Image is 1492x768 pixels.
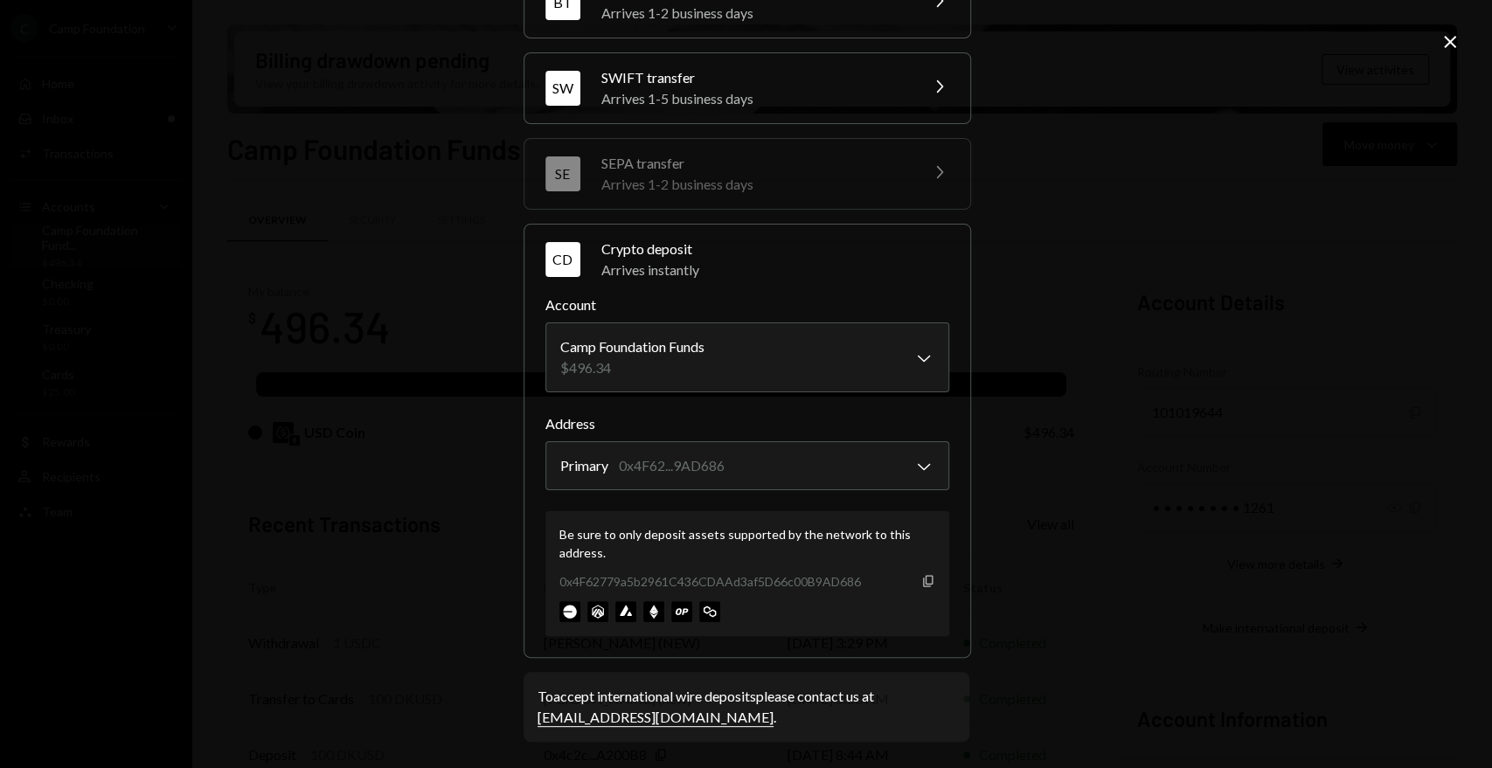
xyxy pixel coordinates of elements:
div: Be sure to only deposit assets supported by the network to this address. [559,525,935,562]
div: 0x4F62779a5b2961C436CDAAd3af5D66c00B9AD686 [559,572,861,591]
img: optimism-mainnet [671,601,692,622]
button: Account [545,322,949,392]
div: SW [545,71,580,106]
label: Address [545,413,949,434]
div: CDCrypto depositArrives instantly [545,294,949,636]
img: arbitrum-mainnet [587,601,608,622]
div: SE [545,156,580,191]
label: Account [545,294,949,315]
div: Arrives 1-2 business days [601,174,907,195]
div: Crypto deposit [601,239,949,259]
div: Arrives 1-2 business days [601,3,907,24]
button: SWSWIFT transferArrives 1-5 business days [524,53,970,123]
img: base-mainnet [559,601,580,622]
div: Arrives instantly [601,259,949,280]
a: [EMAIL_ADDRESS][DOMAIN_NAME] [538,709,774,727]
div: To accept international wire deposits please contact us at . [538,686,955,728]
button: SESEPA transferArrives 1-2 business days [524,139,970,209]
div: Arrives 1-5 business days [601,88,907,109]
img: ethereum-mainnet [643,601,664,622]
img: polygon-mainnet [699,601,720,622]
div: CD [545,242,580,277]
button: CDCrypto depositArrives instantly [524,225,970,294]
div: SEPA transfer [601,153,907,174]
div: SWIFT transfer [601,67,907,88]
img: avalanche-mainnet [615,601,636,622]
div: 0x4F62...9AD686 [619,455,725,476]
button: Address [545,441,949,490]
